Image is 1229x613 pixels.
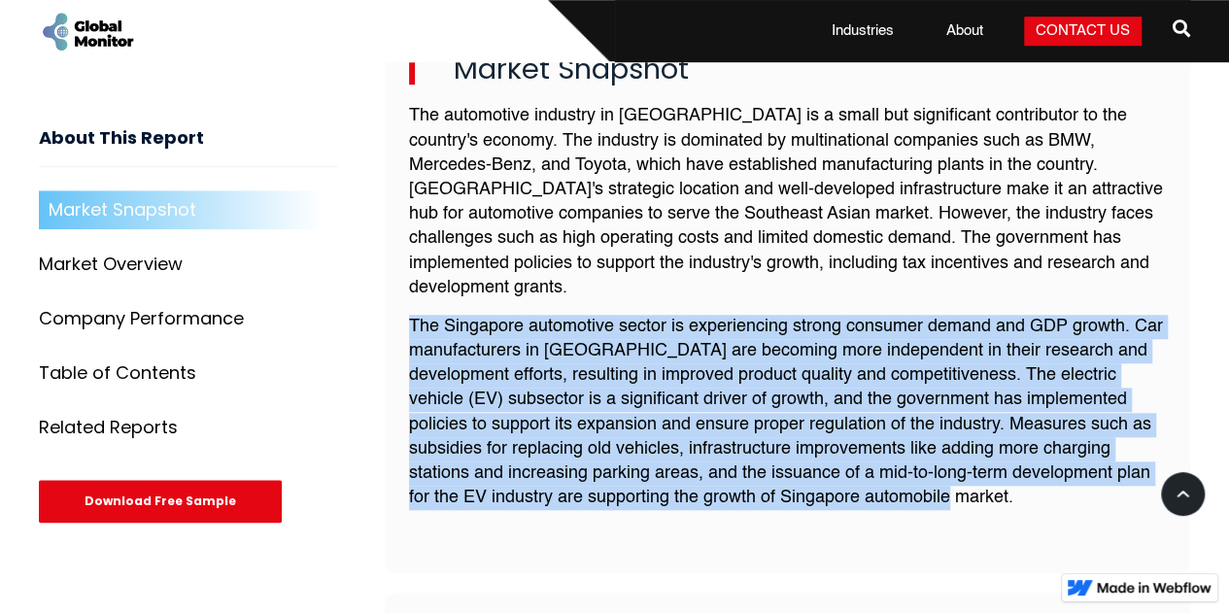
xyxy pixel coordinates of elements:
a: home [39,10,136,53]
a:  [1173,12,1190,51]
div: Download Free Sample [39,481,282,524]
a: Market Overview [39,246,338,285]
div: Company Performance [39,310,244,329]
div: Table of Contents [39,364,196,384]
div: Related Reports [39,419,178,438]
h2: Market Snapshot [409,54,1167,85]
a: Company Performance [39,300,338,339]
a: Contact Us [1024,17,1142,46]
div: Market Overview [39,255,183,275]
a: Market Snapshot [39,191,338,230]
p: The Singapore automotive sector is experiencing strong consumer demand and GDP growth. Car manufa... [409,315,1167,511]
img: Made in Webflow [1097,582,1212,594]
div: Market Snapshot [49,201,196,221]
p: The automotive industry in [GEOGRAPHIC_DATA] is a small but significant contributor to the countr... [409,104,1167,300]
h3: About This Report [39,128,338,168]
a: Related Reports [39,409,338,448]
a: About [935,21,995,41]
a: Table of Contents [39,355,338,393]
span:  [1173,15,1190,42]
a: Industries [820,21,905,41]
